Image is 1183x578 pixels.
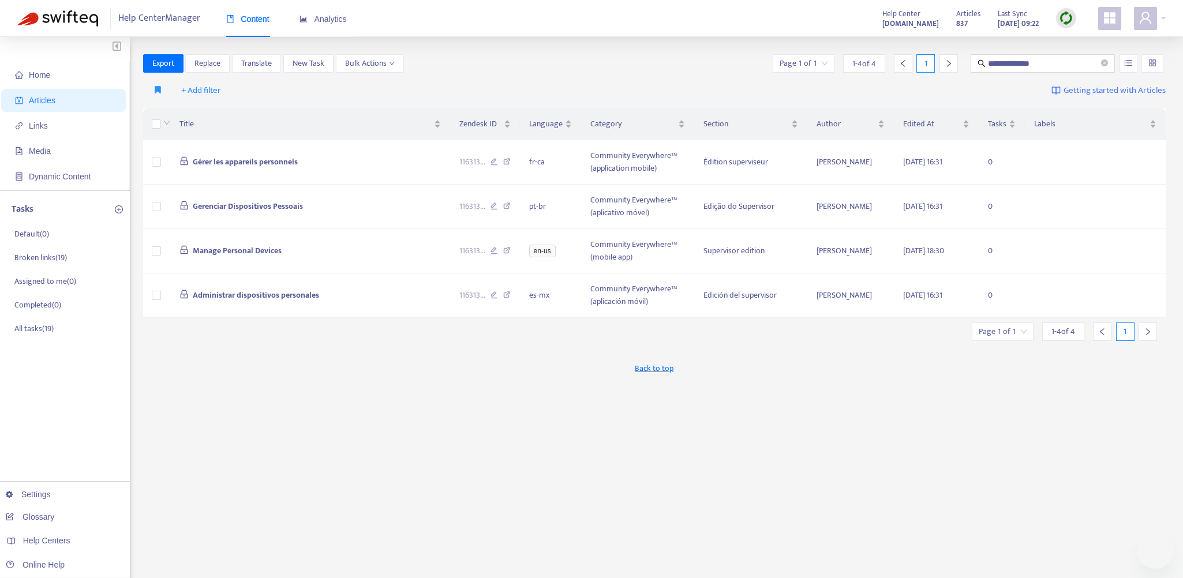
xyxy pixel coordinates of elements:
[1051,86,1061,95] img: image-link
[179,290,189,299] span: lock
[694,185,807,229] td: Edição do Supervisor
[882,17,939,30] a: [DOMAIN_NAME]
[807,108,893,140] th: Author
[179,118,432,130] span: Title
[1051,81,1166,100] a: Getting started with Articles
[520,108,581,140] th: Language
[345,57,395,70] span: Bulk Actions
[1051,325,1075,337] span: 1 - 4 of 4
[241,57,272,70] span: Translate
[14,228,49,240] p: Default ( 0 )
[703,118,789,130] span: Section
[1137,532,1174,569] iframe: Button to launch messaging window
[852,58,876,70] span: 1 - 4 of 4
[193,200,303,213] span: Gerenciar Dispositivos Pessoais
[998,7,1027,20] span: Last Sync
[1124,59,1132,67] span: unordered-list
[226,15,234,23] span: book
[529,245,556,257] span: en-us
[979,185,1025,229] td: 0
[1101,59,1108,66] span: close-circle
[520,273,581,318] td: es-mx
[979,273,1025,318] td: 0
[23,536,70,545] span: Help Centers
[194,57,220,70] span: Replace
[1144,328,1152,336] span: right
[635,362,673,374] span: Back to top
[903,288,942,302] span: [DATE] 16:31
[694,140,807,185] td: Édition superviseur
[17,10,98,27] img: Swifteq
[152,57,174,70] span: Export
[1103,11,1117,25] span: appstore
[1059,11,1073,25] img: sync.dc5367851b00ba804db3.png
[15,147,23,155] span: file-image
[300,15,308,23] span: area-chart
[694,229,807,273] td: Supervisor edition
[29,96,55,105] span: Articles
[520,185,581,229] td: pt-br
[163,119,170,126] span: down
[179,156,189,166] span: lock
[14,252,67,264] p: Broken links ( 19 )
[694,108,807,140] th: Section
[459,118,501,130] span: Zendesk ID
[170,108,450,140] th: Title
[226,14,269,24] span: Content
[29,70,50,80] span: Home
[293,57,324,70] span: New Task
[916,54,935,73] div: 1
[1116,322,1135,341] div: 1
[14,322,54,335] p: All tasks ( 19 )
[817,118,875,130] span: Author
[807,229,893,273] td: [PERSON_NAME]
[143,54,184,73] button: Export
[179,245,189,254] span: lock
[29,172,91,181] span: Dynamic Content
[6,490,51,499] a: Settings
[232,54,281,73] button: Translate
[581,140,695,185] td: Community Everywhere™ (application mobile)
[581,108,695,140] th: Category
[978,59,986,67] span: search
[903,244,944,257] span: [DATE] 18:30
[1120,54,1137,73] button: unordered-list
[1064,84,1166,97] span: Getting started with Articles
[459,156,485,168] span: 116313 ...
[193,288,319,302] span: Administrar dispositivos personales
[998,17,1039,30] strong: [DATE] 09:22
[956,7,980,20] span: Articles
[14,275,76,287] p: Assigned to me ( 0 )
[15,96,23,104] span: account-book
[529,118,563,130] span: Language
[581,185,695,229] td: Community Everywhere™ (aplicativo móvel)
[15,122,23,130] span: link
[903,200,942,213] span: [DATE] 16:31
[956,17,968,30] strong: 837
[581,229,695,273] td: Community Everywhere™ (mobile app)
[807,273,893,318] td: [PERSON_NAME]
[581,273,695,318] td: Community Everywhere™ (aplicación móvil)
[173,81,230,100] button: + Add filter
[185,54,230,73] button: Replace
[179,201,189,210] span: lock
[283,54,334,73] button: New Task
[979,229,1025,273] td: 0
[520,140,581,185] td: fr-ca
[14,299,61,311] p: Completed ( 0 )
[193,155,298,168] span: Gérer les appareils personnels
[882,7,920,20] span: Help Center
[459,289,485,302] span: 116313 ...
[979,140,1025,185] td: 0
[988,118,1006,130] span: Tasks
[6,512,54,521] a: Glossary
[899,59,907,67] span: left
[29,147,51,156] span: Media
[1098,328,1106,336] span: left
[945,59,953,67] span: right
[1034,118,1147,130] span: Labels
[336,54,404,73] button: Bulk Actionsdown
[6,560,65,569] a: Online Help
[29,121,48,130] span: Links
